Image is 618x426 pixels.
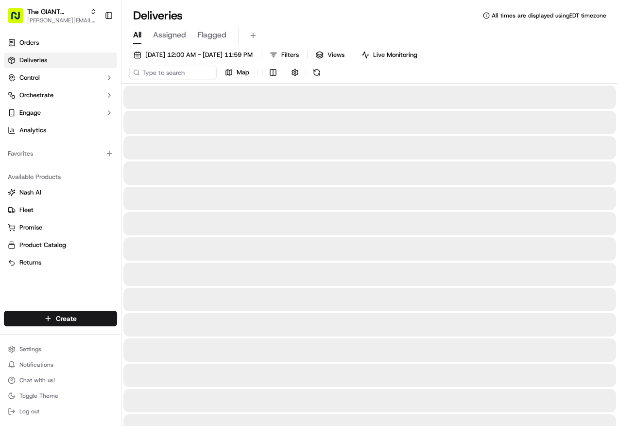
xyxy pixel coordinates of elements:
[19,392,58,400] span: Toggle Theme
[19,408,39,415] span: Log out
[198,29,226,41] span: Flagged
[4,389,117,403] button: Toggle Theme
[19,56,47,65] span: Deliveries
[4,373,117,387] button: Chat with us!
[4,88,117,103] button: Orchestrate
[281,51,299,59] span: Filters
[4,35,117,51] a: Orders
[19,73,40,82] span: Control
[373,51,417,59] span: Live Monitoring
[265,48,303,62] button: Filters
[4,311,117,326] button: Create
[8,188,113,197] a: Nash AI
[129,48,257,62] button: [DATE] 12:00 AM - [DATE] 11:59 PM
[19,223,42,232] span: Promise
[19,108,41,117] span: Engage
[19,126,46,135] span: Analytics
[4,255,117,270] button: Returns
[357,48,422,62] button: Live Monitoring
[4,405,117,418] button: Log out
[27,7,86,17] button: The GIANT Company
[221,66,254,79] button: Map
[19,38,39,47] span: Orders
[492,12,606,19] span: All times are displayed using EDT timezone
[56,314,77,323] span: Create
[153,29,186,41] span: Assigned
[4,4,101,27] button: The GIANT Company[PERSON_NAME][EMAIL_ADDRESS][PERSON_NAME][DOMAIN_NAME]
[19,241,66,249] span: Product Catalog
[4,146,117,161] div: Favorites
[4,358,117,372] button: Notifications
[311,48,349,62] button: Views
[8,223,113,232] a: Promise
[4,105,117,121] button: Engage
[19,188,41,197] span: Nash AI
[19,345,41,353] span: Settings
[4,237,117,253] button: Product Catalog
[4,185,117,200] button: Nash AI
[133,8,183,23] h1: Deliveries
[4,169,117,185] div: Available Products
[4,53,117,68] a: Deliveries
[310,66,324,79] button: Refresh
[145,51,253,59] span: [DATE] 12:00 AM - [DATE] 11:59 PM
[19,376,55,384] span: Chat with us!
[4,342,117,356] button: Settings
[4,220,117,235] button: Promise
[4,123,117,138] a: Analytics
[8,241,113,249] a: Product Catalog
[8,206,113,214] a: Fleet
[4,70,117,86] button: Control
[327,51,344,59] span: Views
[8,258,113,267] a: Returns
[19,206,34,214] span: Fleet
[133,29,141,41] span: All
[4,202,117,218] button: Fleet
[19,258,41,267] span: Returns
[19,361,53,369] span: Notifications
[237,68,249,77] span: Map
[19,91,53,100] span: Orchestrate
[129,66,217,79] input: Type to search
[27,17,97,24] button: [PERSON_NAME][EMAIL_ADDRESS][PERSON_NAME][DOMAIN_NAME]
